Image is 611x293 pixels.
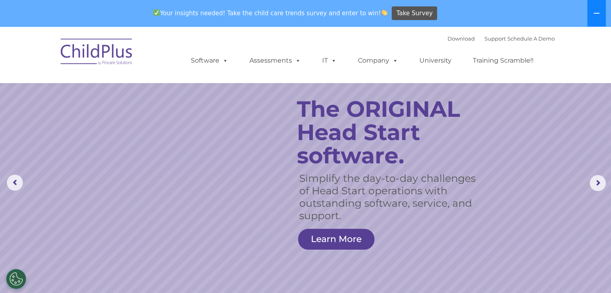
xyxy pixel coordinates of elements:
[314,53,345,69] a: IT
[381,10,387,16] img: 👏
[411,53,460,69] a: University
[150,5,391,21] span: Your insights needed! Take the child care trends survey and enter to win!
[153,10,159,16] img: ✅
[392,6,437,20] a: Take Survey
[112,86,146,92] span: Phone number
[112,53,136,59] span: Last name
[350,53,406,69] a: Company
[297,98,488,167] rs-layer: The ORIGINAL Head Start software.
[465,53,542,69] a: Training Scramble!!
[507,35,555,42] a: Schedule A Demo
[448,35,475,42] a: Download
[298,229,374,250] a: Learn More
[241,53,309,69] a: Assessments
[448,35,555,42] font: |
[396,6,433,20] span: Take Survey
[183,53,236,69] a: Software
[57,33,137,73] img: ChildPlus by Procare Solutions
[299,172,478,222] rs-layer: Simplify the day-to-day challenges of Head Start operations with outstanding software, service, a...
[484,35,506,42] a: Support
[6,269,26,289] button: Cookies Settings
